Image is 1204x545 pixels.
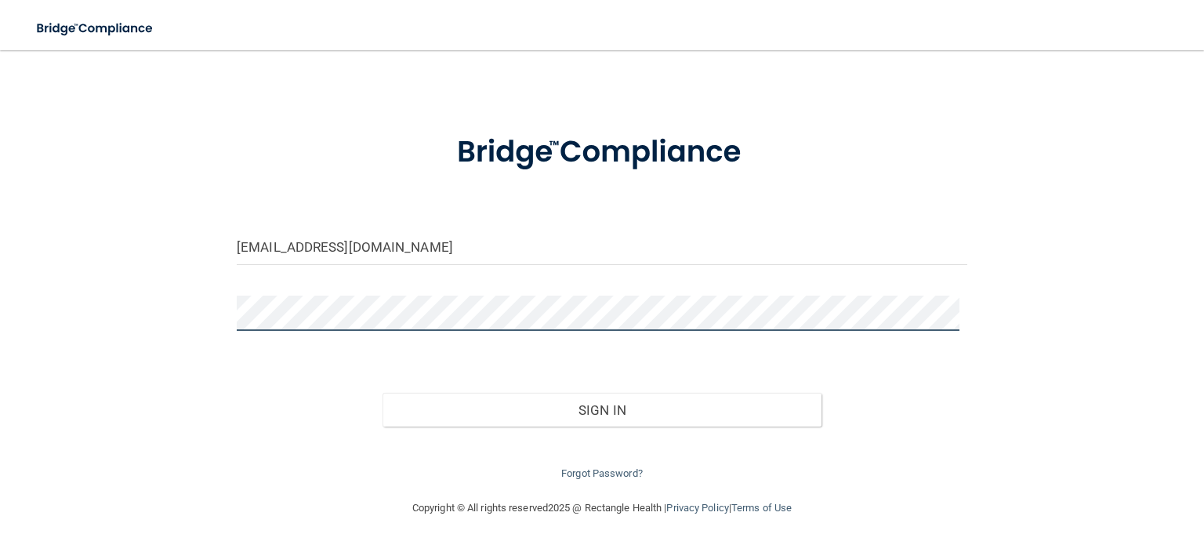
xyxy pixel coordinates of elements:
a: Privacy Policy [666,502,728,514]
button: Sign In [383,393,821,427]
div: Copyright © All rights reserved 2025 @ Rectangle Health | | [316,483,888,533]
a: Terms of Use [731,502,792,514]
img: bridge_compliance_login_screen.278c3ca4.svg [24,13,168,45]
input: Email [237,230,967,265]
img: bridge_compliance_login_screen.278c3ca4.svg [426,113,779,192]
a: Forgot Password? [561,467,643,479]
